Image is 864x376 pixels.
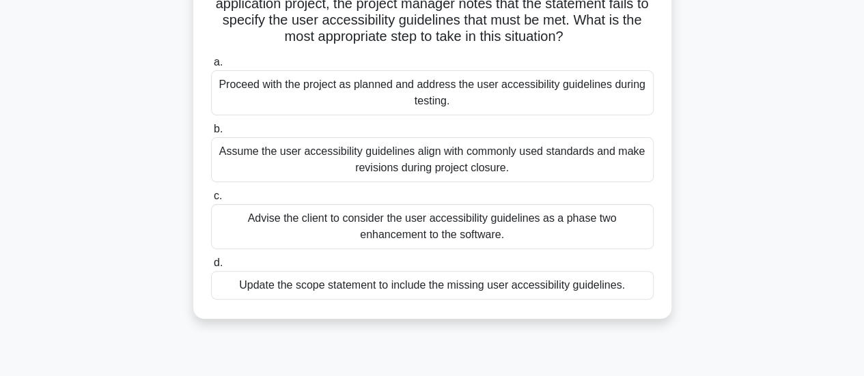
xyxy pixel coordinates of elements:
span: c. [214,190,222,201]
div: Advise the client to consider the user accessibility guidelines as a phase two enhancement to the... [211,204,654,249]
div: Update the scope statement to include the missing user accessibility guidelines. [211,271,654,300]
div: Proceed with the project as planned and address the user accessibility guidelines during testing. [211,70,654,115]
div: Assume the user accessibility guidelines align with commonly used standards and make revisions du... [211,137,654,182]
span: a. [214,56,223,68]
span: d. [214,257,223,268]
span: b. [214,123,223,134]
